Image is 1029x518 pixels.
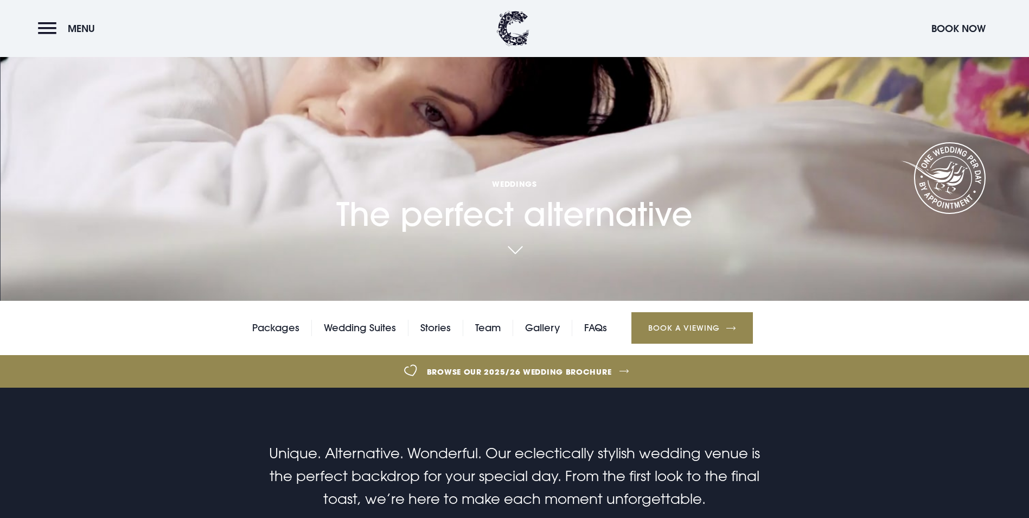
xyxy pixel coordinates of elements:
[525,320,560,336] a: Gallery
[336,115,693,233] h1: The perfect alternative
[324,320,396,336] a: Wedding Suites
[252,320,299,336] a: Packages
[497,11,529,46] img: Clandeboye Lodge
[38,17,100,40] button: Menu
[631,312,753,344] a: Book a Viewing
[584,320,607,336] a: FAQs
[926,17,991,40] button: Book Now
[68,22,95,35] span: Menu
[420,320,451,336] a: Stories
[475,320,501,336] a: Team
[336,179,693,189] span: Weddings
[256,442,772,510] p: Unique. Alternative. Wonderful. Our eclectically stylish wedding venue is the perfect backdrop fo...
